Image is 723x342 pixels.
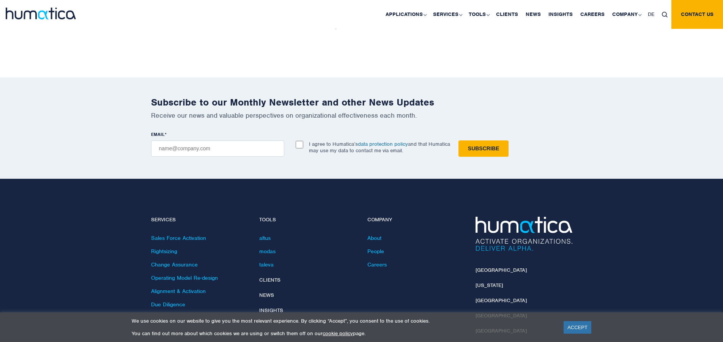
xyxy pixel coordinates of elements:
a: cookie policy [323,330,353,337]
a: About [367,235,381,241]
a: Careers [367,261,387,268]
a: altus [259,235,271,241]
a: ACCEPT [564,321,591,334]
a: Rightsizing [151,248,177,255]
p: Receive our news and valuable perspectives on organizational effectiveness each month. [151,111,572,120]
a: News [259,292,274,298]
img: logo [6,8,76,19]
p: You can find out more about which cookies we are using or switch them off on our page. [132,330,554,337]
h2: Subscribe to our Monthly Newsletter and other News Updates [151,96,572,108]
a: [GEOGRAPHIC_DATA] [476,297,527,304]
h4: Company [367,217,464,223]
a: Sales Force Activation [151,235,206,241]
a: Change Assurance [151,261,198,268]
a: People [367,248,384,255]
a: Insights [259,307,283,314]
a: Alignment & Activation [151,288,206,295]
p: I agree to Humatica’s and that Humatica may use my data to contact me via email. [309,141,450,154]
p: We use cookies on our website to give you the most relevant experience. By clicking “Accept”, you... [132,318,554,324]
a: [GEOGRAPHIC_DATA] [476,267,527,273]
input: I agree to Humatica’sdata protection policyand that Humatica may use my data to contact me via em... [296,141,303,148]
a: taleva [259,261,274,268]
a: Operating Model Re-design [151,274,218,281]
a: modas [259,248,276,255]
a: [US_STATE] [476,282,503,288]
input: Subscribe [458,140,509,157]
h4: Tools [259,217,356,223]
span: EMAIL [151,131,165,137]
a: Clients [259,277,280,283]
img: Humatica [476,217,572,251]
a: Due Diligence [151,301,185,308]
img: search_icon [662,12,668,17]
h4: Services [151,217,248,223]
a: data protection policy [358,141,408,147]
span: DE [648,11,654,17]
input: name@company.com [151,140,284,157]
